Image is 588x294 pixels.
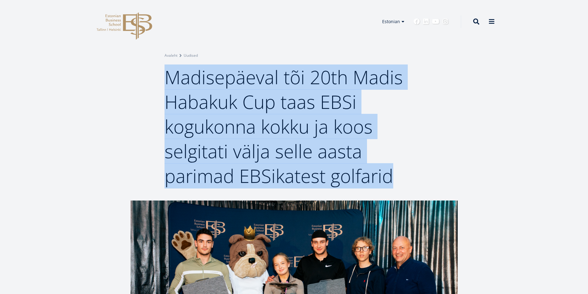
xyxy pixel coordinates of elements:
a: Avaleht [165,52,177,59]
a: Uudised [184,52,198,59]
a: Youtube [432,19,439,25]
a: Instagram [442,19,448,25]
a: Linkedin [423,19,429,25]
span: Madisepäeval tõi 20th Madis Habakuk Cup taas EBSi kogukonna kokku ja koos selgitati välja selle a... [165,64,403,188]
a: Facebook [414,19,420,25]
